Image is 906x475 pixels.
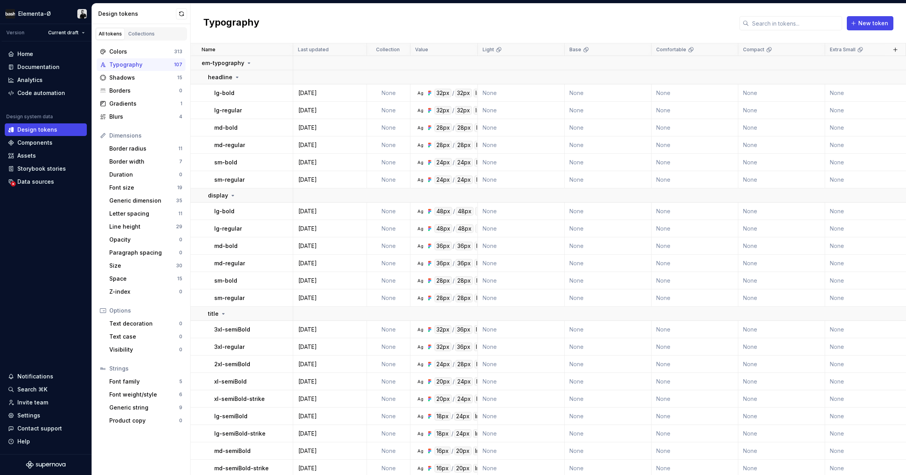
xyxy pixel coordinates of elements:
div: Design tokens [17,126,57,134]
a: Letter spacing11 [106,207,185,220]
div: 36px [455,242,473,250]
div: 9 [179,404,182,411]
td: None [565,289,651,307]
td: None [738,84,825,102]
div: 5 [179,378,182,385]
td: None [367,154,410,171]
td: None [367,255,410,272]
div: 11 [178,145,182,152]
p: md-regular [214,259,245,267]
div: Inter [474,259,490,268]
td: None [565,119,651,136]
div: / [453,242,455,250]
td: None [478,255,565,272]
div: 0 [179,346,182,353]
div: / [453,276,455,285]
div: [DATE] [294,242,366,250]
div: Ag [417,344,423,350]
td: None [367,203,410,220]
div: Documentation [17,63,60,71]
td: None [651,237,738,255]
a: Duration0 [106,168,185,181]
td: None [738,171,825,188]
div: Help [17,438,30,445]
div: [DATE] [294,106,366,114]
div: 24px [434,158,452,167]
div: Home [17,50,33,58]
div: Version [6,30,24,36]
div: Inter [474,106,489,115]
div: Ag [417,208,423,214]
td: None [478,237,565,255]
div: 15 [177,75,182,81]
td: None [478,102,565,119]
td: None [738,203,825,220]
td: None [738,255,825,272]
div: Ag [417,260,423,266]
td: None [478,272,565,289]
td: None [565,171,651,188]
a: Blurs4 [97,110,185,123]
td: None [738,237,825,255]
a: Paragraph spacing0 [106,246,185,259]
div: Ag [417,413,423,419]
td: None [478,220,565,237]
div: Space [109,275,177,283]
div: Notifications [17,373,53,380]
div: Visibility [109,346,179,354]
div: Colors [109,48,174,56]
div: / [453,175,455,184]
td: None [738,154,825,171]
div: 48px [456,224,474,233]
td: None [478,289,565,307]
div: 32px [455,89,472,97]
p: sm-bold [214,158,237,166]
td: None [478,84,565,102]
div: Design tokens [98,10,176,18]
div: Size [109,262,176,270]
div: 11 [178,210,182,217]
div: 29 [176,224,182,230]
a: Gradients1 [97,97,185,110]
div: 36px [434,242,452,250]
a: Borders0 [97,84,185,97]
div: 48px [456,207,474,216]
p: Last updated [298,47,329,53]
div: Paragraph spacing [109,249,179,257]
div: [DATE] [294,277,366,285]
div: 28px [455,141,473,149]
td: None [367,272,410,289]
a: Storybook stories [5,162,87,175]
div: Inter [474,276,490,285]
td: None [738,102,825,119]
div: Opacity [109,236,179,244]
div: / [453,158,455,167]
p: em-typography [202,59,244,67]
div: Z-index [109,288,179,296]
div: 1 [180,101,182,107]
td: None [367,119,410,136]
td: None [738,119,825,136]
div: Ag [417,225,423,232]
div: Ag [417,159,423,166]
div: Data sources [17,178,54,186]
a: Assets [5,149,87,162]
div: 0 [179,333,182,340]
div: Inter [474,89,489,97]
div: Ag [417,107,423,114]
a: Settings [5,409,87,422]
div: 0 [179,320,182,327]
div: / [453,123,455,132]
div: [DATE] [294,124,366,132]
div: Inter [474,294,490,302]
span: Current draft [48,30,79,36]
button: Notifications [5,370,87,383]
td: None [478,203,565,220]
a: Border radius11 [106,142,185,155]
div: 24px [455,175,473,184]
div: Letter spacing [109,210,178,218]
div: All tokens [99,31,122,37]
div: 0 [179,250,182,256]
div: 7 [179,158,182,165]
div: / [453,141,455,149]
